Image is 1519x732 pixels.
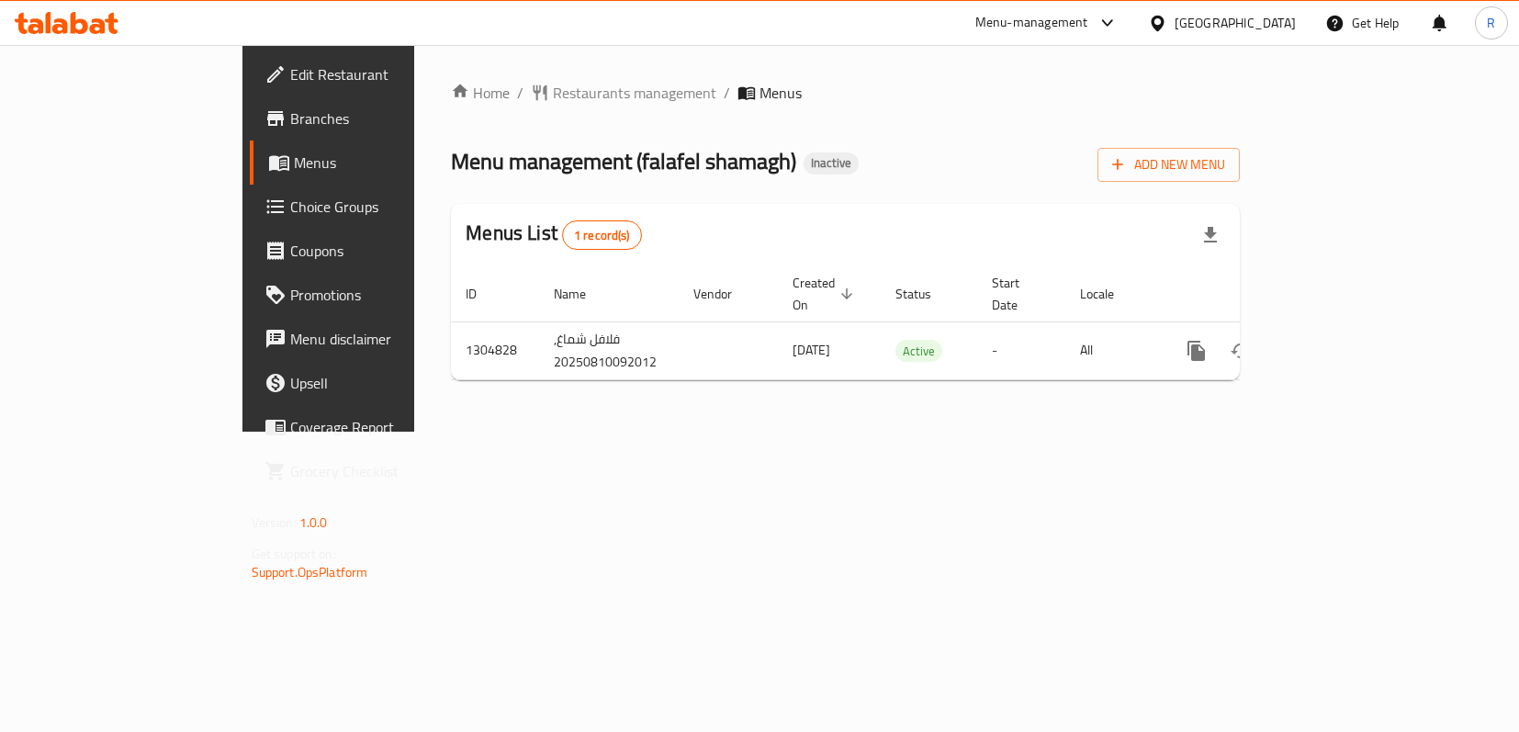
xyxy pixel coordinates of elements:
[252,511,297,535] span: Version:
[250,273,496,317] a: Promotions
[563,227,641,244] span: 1 record(s)
[250,185,496,229] a: Choice Groups
[290,328,481,350] span: Menu disclaimer
[250,229,496,273] a: Coupons
[290,460,481,482] span: Grocery Checklist
[250,449,496,493] a: Grocery Checklist
[252,542,336,566] span: Get support on:
[290,63,481,85] span: Edit Restaurant
[553,82,716,104] span: Restaurants management
[451,82,1240,104] nav: breadcrumb
[1112,153,1225,176] span: Add New Menu
[250,141,496,185] a: Menus
[1219,329,1263,373] button: Change Status
[290,416,481,438] span: Coverage Report
[759,82,802,104] span: Menus
[290,372,481,394] span: Upsell
[451,266,1366,380] table: enhanced table
[793,338,830,362] span: [DATE]
[466,283,501,305] span: ID
[250,405,496,449] a: Coverage Report
[977,321,1065,379] td: -
[895,341,942,362] span: Active
[517,82,523,104] li: /
[250,317,496,361] a: Menu disclaimer
[290,240,481,262] span: Coupons
[1160,266,1366,322] th: Actions
[531,82,716,104] a: Restaurants management
[290,107,481,130] span: Branches
[992,272,1043,316] span: Start Date
[693,283,756,305] span: Vendor
[1175,329,1219,373] button: more
[299,511,328,535] span: 1.0.0
[466,220,641,250] h2: Menus List
[562,220,642,250] div: Total records count
[554,283,610,305] span: Name
[451,141,796,182] span: Menu management ( falafel shamagh )
[1080,283,1138,305] span: Locale
[804,152,859,175] div: Inactive
[895,340,942,362] div: Active
[1487,13,1495,33] span: R
[975,12,1088,34] div: Menu-management
[250,361,496,405] a: Upsell
[895,283,955,305] span: Status
[250,52,496,96] a: Edit Restaurant
[539,321,679,379] td: فلافل شماغ, 20250810092012
[724,82,730,104] li: /
[793,272,859,316] span: Created On
[1175,13,1296,33] div: [GEOGRAPHIC_DATA]
[1097,148,1240,182] button: Add New Menu
[250,96,496,141] a: Branches
[1188,213,1232,257] div: Export file
[804,155,859,171] span: Inactive
[290,284,481,306] span: Promotions
[294,152,481,174] span: Menus
[252,560,368,584] a: Support.OpsPlatform
[1065,321,1160,379] td: All
[290,196,481,218] span: Choice Groups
